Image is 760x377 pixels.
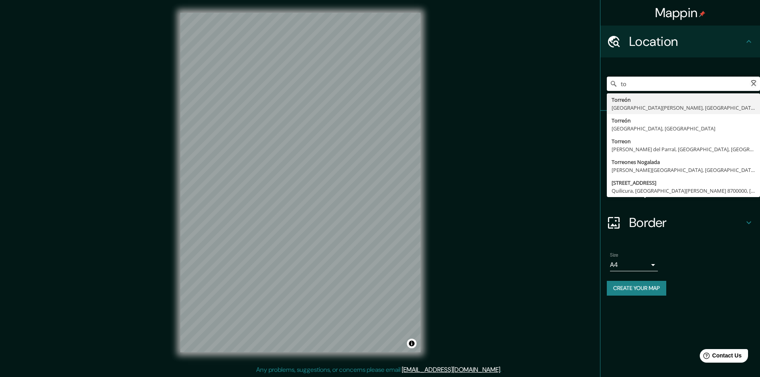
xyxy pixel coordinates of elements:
div: Border [600,207,760,239]
img: pin-icon.png [699,11,705,17]
div: Torreon [612,137,755,145]
div: Torreón [612,96,755,104]
div: A4 [610,259,658,271]
div: Quilicura, [GEOGRAPHIC_DATA][PERSON_NAME] 8700000, [GEOGRAPHIC_DATA] [612,187,755,195]
div: [STREET_ADDRESS] [612,179,755,187]
p: Any problems, suggestions, or concerns please email . [256,365,501,375]
div: Torreones Nogalada [612,158,755,166]
div: Location [600,26,760,57]
label: Size [610,252,618,259]
input: Pick your city or area [607,77,760,91]
div: Pins [600,111,760,143]
button: Toggle attribution [407,339,417,348]
div: Layout [600,175,760,207]
h4: Layout [629,183,744,199]
a: [EMAIL_ADDRESS][DOMAIN_NAME] [402,365,500,374]
div: [GEOGRAPHIC_DATA][PERSON_NAME], [GEOGRAPHIC_DATA] [612,104,755,112]
div: [PERSON_NAME][GEOGRAPHIC_DATA], [GEOGRAPHIC_DATA][PERSON_NAME] 8150000, [GEOGRAPHIC_DATA] [612,166,755,174]
h4: Location [629,34,744,49]
h4: Mappin [655,5,706,21]
div: [PERSON_NAME] del Parral, [GEOGRAPHIC_DATA], [GEOGRAPHIC_DATA] [612,145,755,153]
div: Torreón [612,116,755,124]
h4: Border [629,215,744,231]
div: Style [600,143,760,175]
div: . [501,365,503,375]
div: [GEOGRAPHIC_DATA], [GEOGRAPHIC_DATA] [612,124,755,132]
div: . [503,365,504,375]
canvas: Map [180,13,420,352]
iframe: Help widget launcher [689,346,751,368]
button: Create your map [607,281,666,296]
